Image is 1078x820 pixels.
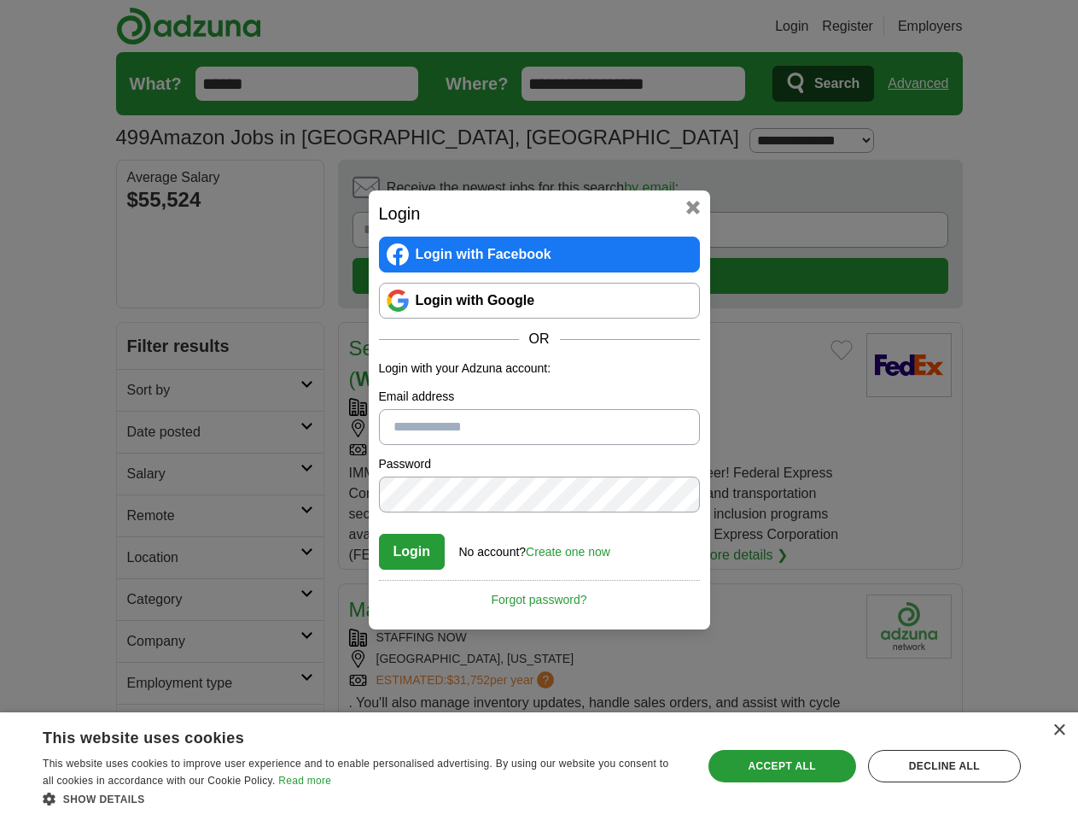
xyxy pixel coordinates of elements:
[379,360,700,378] p: Login with your Adzuna account:
[43,758,668,787] span: This website uses cookies to improve user experience and to enable personalised advertising. By u...
[278,775,331,787] a: Read more, opens a new window
[868,750,1021,782] div: Decline all
[43,790,682,807] div: Show details
[379,455,700,473] label: Password
[63,794,145,805] span: Show details
[519,329,560,349] span: OR
[379,201,700,226] h2: Login
[708,750,856,782] div: Accept all
[379,580,700,609] a: Forgot password?
[1052,724,1065,737] div: Close
[379,283,700,319] a: Login with Google
[379,534,446,570] button: Login
[526,545,610,559] a: Create one now
[379,388,700,406] label: Email address
[379,237,700,272] a: Login with Facebook
[459,533,610,561] div: No account?
[43,723,639,748] div: This website uses cookies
